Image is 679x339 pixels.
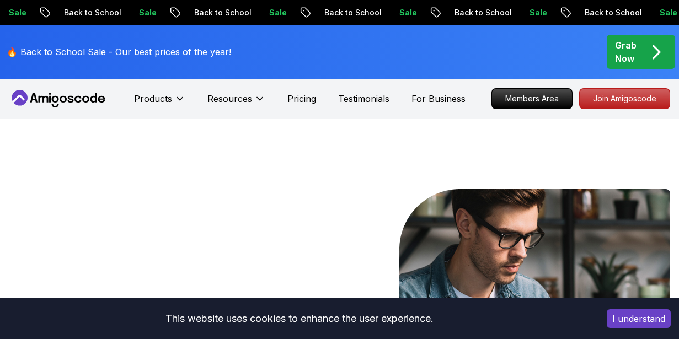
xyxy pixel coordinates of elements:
div: This website uses cookies to enhance the user experience. [8,306,590,331]
a: For Business [411,92,466,105]
p: Sale [130,7,165,18]
p: Products [134,92,172,105]
p: Back to School [575,7,650,18]
p: Back to School [445,7,520,18]
a: Pricing [287,92,316,105]
p: Grab Now [615,39,637,65]
p: Resources [207,92,252,105]
a: Testimonials [338,92,389,105]
p: Back to School [55,7,130,18]
a: Members Area [491,88,573,109]
p: Back to School [315,7,390,18]
p: Members Area [492,89,572,109]
p: 🔥 Back to School Sale - Our best prices of the year! [7,45,231,58]
button: Accept cookies [607,309,671,328]
a: Join Amigoscode [579,88,670,109]
p: Sale [390,7,425,18]
p: Back to School [185,7,260,18]
button: Resources [207,92,265,114]
p: Sale [520,7,555,18]
p: Join Amigoscode [580,89,670,109]
button: Products [134,92,185,114]
p: Sale [260,7,295,18]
